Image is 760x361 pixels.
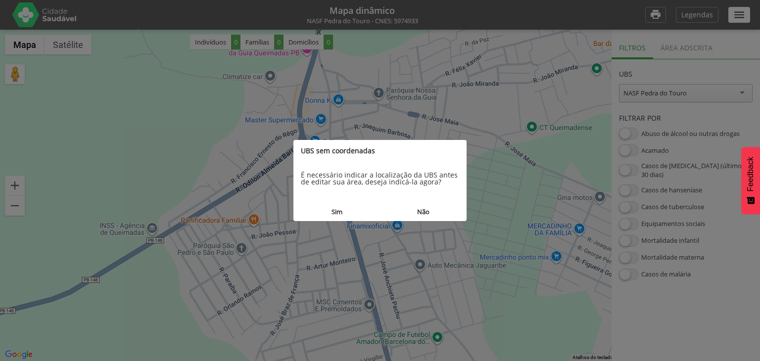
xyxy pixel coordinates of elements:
[746,157,755,191] span: Feedback
[293,203,380,221] button: Sim
[293,162,467,195] div: É necessário indicar a localização da UBS antes de editar sua área, deseja indicá-la agora?
[293,140,467,162] div: UBS sem coordenadas
[741,147,760,214] button: Feedback - Mostrar pesquisa
[380,203,467,221] button: Não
